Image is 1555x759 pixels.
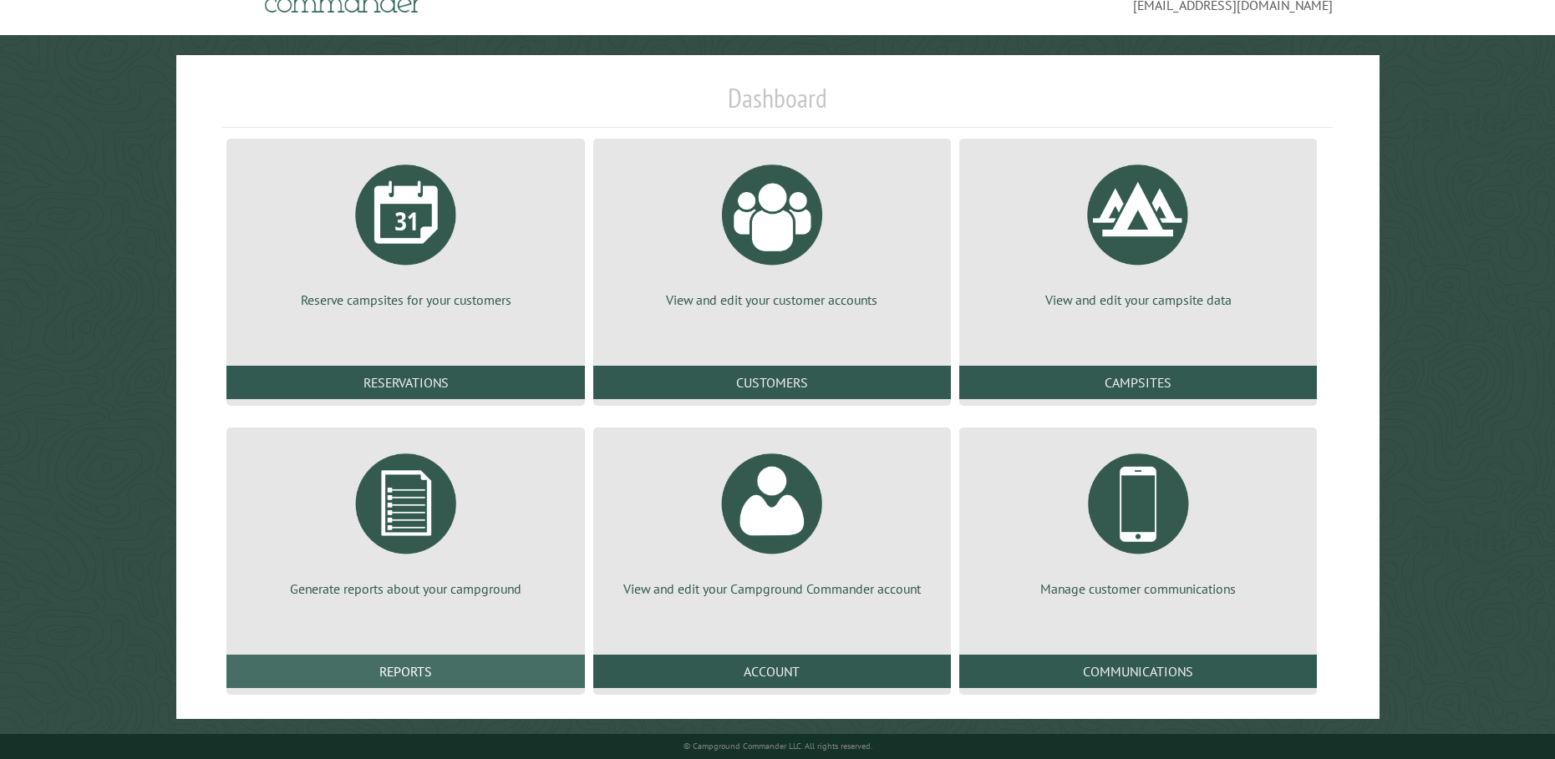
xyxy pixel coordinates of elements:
[246,291,564,309] p: Reserve campsites for your customers
[613,441,931,598] a: View and edit your Campground Commander account
[979,291,1297,309] p: View and edit your campsite data
[222,82,1332,128] h1: Dashboard
[959,366,1317,399] a: Campsites
[226,655,584,688] a: Reports
[246,441,564,598] a: Generate reports about your campground
[979,152,1297,309] a: View and edit your campsite data
[979,579,1297,598] p: Manage customer communications
[246,152,564,309] a: Reserve campsites for your customers
[613,152,931,309] a: View and edit your customer accounts
[959,655,1317,688] a: Communications
[226,366,584,399] a: Reservations
[593,655,951,688] a: Account
[246,579,564,598] p: Generate reports about your campground
[613,291,931,309] p: View and edit your customer accounts
[613,579,931,598] p: View and edit your Campground Commander account
[979,441,1297,598] a: Manage customer communications
[683,741,872,751] small: © Campground Commander LLC. All rights reserved.
[593,366,951,399] a: Customers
